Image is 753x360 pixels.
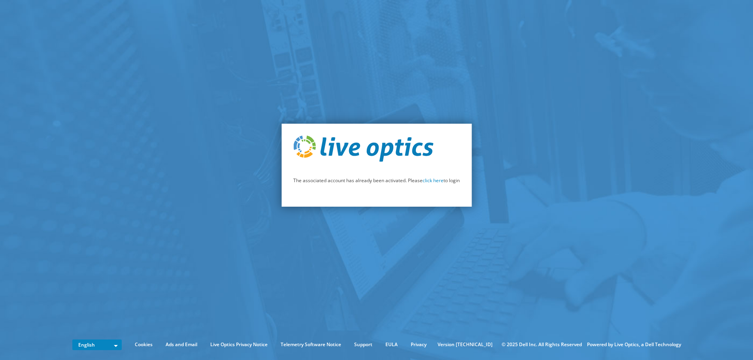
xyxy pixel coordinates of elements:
[275,340,347,349] a: Telemetry Software Notice
[434,340,496,349] li: Version [TECHNICAL_ID]
[293,176,460,185] p: The associated account has already been activated. Please to login
[423,177,443,184] a: click here
[498,340,586,349] li: © 2025 Dell Inc. All Rights Reserved
[348,340,378,349] a: Support
[379,340,404,349] a: EULA
[293,136,433,162] img: live_optics_svg.svg
[160,340,203,349] a: Ads and Email
[204,340,274,349] a: Live Optics Privacy Notice
[129,340,159,349] a: Cookies
[405,340,432,349] a: Privacy
[587,340,681,349] li: Powered by Live Optics, a Dell Technology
